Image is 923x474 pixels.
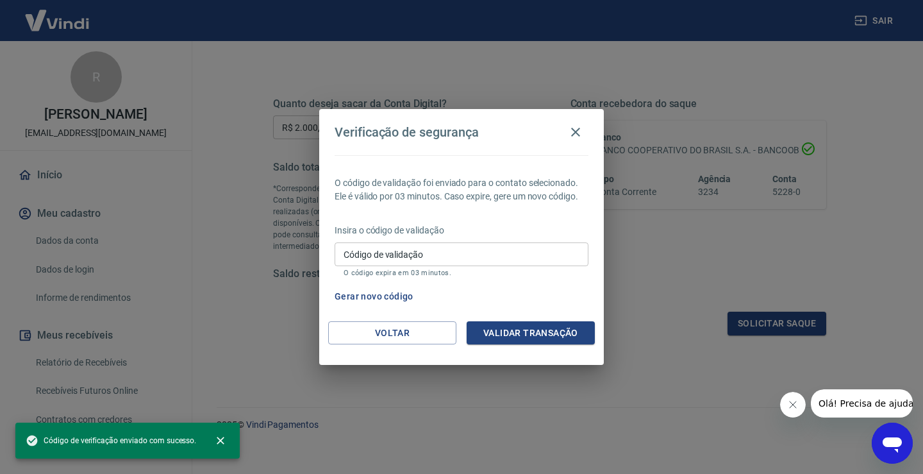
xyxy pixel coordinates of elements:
p: O código expira em 03 minutos. [344,269,579,277]
button: Gerar novo código [329,285,419,309]
p: Insira o código de validação [335,224,588,237]
button: close [206,427,235,455]
button: Voltar [328,321,456,345]
iframe: Botão para abrir a janela de mensagens [872,423,913,464]
iframe: Mensagem da empresa [811,389,913,418]
button: Validar transação [467,321,595,345]
p: O código de validação foi enviado para o contato selecionado. Ele é válido por 03 minutos. Caso e... [335,176,588,203]
span: Olá! Precisa de ajuda? [8,9,108,19]
span: Código de verificação enviado com sucesso. [26,434,196,447]
iframe: Fechar mensagem [780,392,806,418]
h4: Verificação de segurança [335,124,479,140]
